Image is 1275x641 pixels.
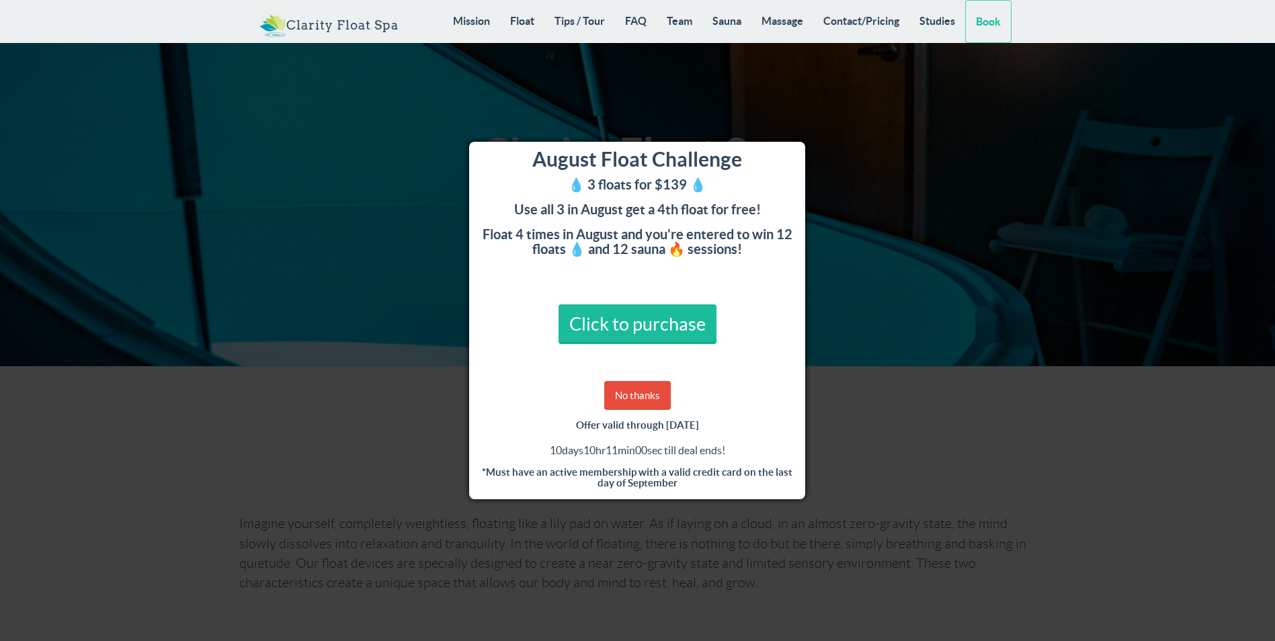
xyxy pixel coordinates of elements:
[583,444,595,456] span: 10
[479,467,795,489] h5: *Must have an active membership with a valid credit card on the last day of September
[479,202,795,217] h4: Use all 3 in August get a 4th float for free!
[550,444,562,456] span: 10
[479,177,795,192] h4: 💧 3 floats for $139 💧
[604,381,671,410] a: No thanks
[479,227,795,257] h4: Float 4 times in August and you're entered to win 12 floats 💧 and 12 sauna 🔥 sessions!
[635,444,647,456] span: 00
[479,420,795,431] h5: Offer valid through [DATE]
[550,444,725,456] span: days hr min sec till deal ends!
[606,444,618,456] span: 11
[479,148,795,171] h3: August Float Challenge
[559,304,716,345] a: Click to purchase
